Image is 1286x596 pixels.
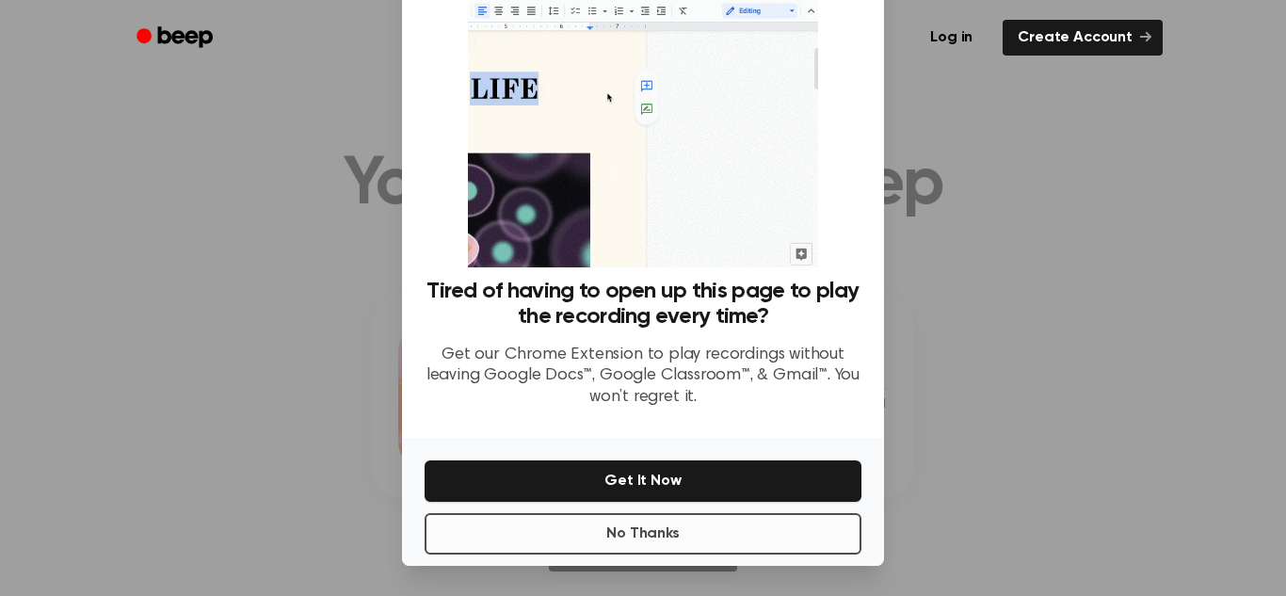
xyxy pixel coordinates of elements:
[425,460,861,502] button: Get It Now
[1003,20,1163,56] a: Create Account
[425,279,861,330] h3: Tired of having to open up this page to play the recording every time?
[425,513,861,555] button: No Thanks
[911,16,991,59] a: Log in
[425,345,861,409] p: Get our Chrome Extension to play recordings without leaving Google Docs™, Google Classroom™, & Gm...
[123,20,230,56] a: Beep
